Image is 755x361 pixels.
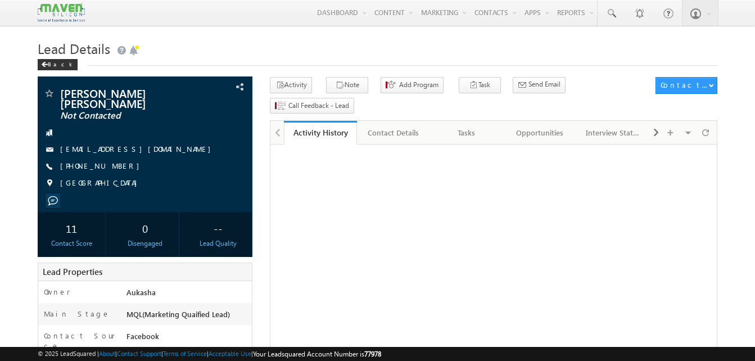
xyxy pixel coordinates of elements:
[38,58,83,68] a: Back
[440,126,494,139] div: Tasks
[187,218,249,238] div: --
[504,121,577,145] a: Opportunities
[40,218,102,238] div: 11
[381,77,444,93] button: Add Program
[60,144,216,154] a: [EMAIL_ADDRESS][DOMAIN_NAME]
[459,77,501,93] button: Task
[114,218,176,238] div: 0
[364,350,381,358] span: 77978
[114,238,176,249] div: Disengaged
[513,126,567,139] div: Opportunities
[117,350,161,357] a: Contact Support
[270,77,312,93] button: Activity
[60,161,145,172] span: [PHONE_NUMBER]
[577,121,650,145] a: Interview Status
[38,349,381,359] span: © 2025 LeadSquared | | | | |
[288,101,349,111] span: Call Feedback - Lead
[38,59,78,70] div: Back
[357,121,430,145] a: Contact Details
[284,121,357,145] a: Activity History
[366,126,420,139] div: Contact Details
[60,178,143,189] span: [GEOGRAPHIC_DATA]
[661,80,708,90] div: Contact Actions
[187,238,249,249] div: Lead Quality
[209,350,251,357] a: Acceptable Use
[124,331,252,346] div: Facebook
[38,3,85,22] img: Custom Logo
[44,309,110,319] label: Main Stage
[44,287,70,297] label: Owner
[513,77,566,93] button: Send Email
[60,88,192,108] span: [PERSON_NAME] [PERSON_NAME]
[43,266,102,277] span: Lead Properties
[253,350,381,358] span: Your Leadsquared Account Number is
[292,127,349,138] div: Activity History
[124,309,252,324] div: MQL(Marketing Quaified Lead)
[528,79,560,89] span: Send Email
[126,287,156,297] span: Aukasha
[586,126,640,139] div: Interview Status
[270,98,354,114] button: Call Feedback - Lead
[326,77,368,93] button: Note
[163,350,207,357] a: Terms of Service
[655,77,717,94] button: Contact Actions
[40,238,102,249] div: Contact Score
[38,39,110,57] span: Lead Details
[399,80,438,90] span: Add Program
[60,110,192,121] span: Not Contacted
[99,350,115,357] a: About
[44,331,116,351] label: Contact Source
[431,121,504,145] a: Tasks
